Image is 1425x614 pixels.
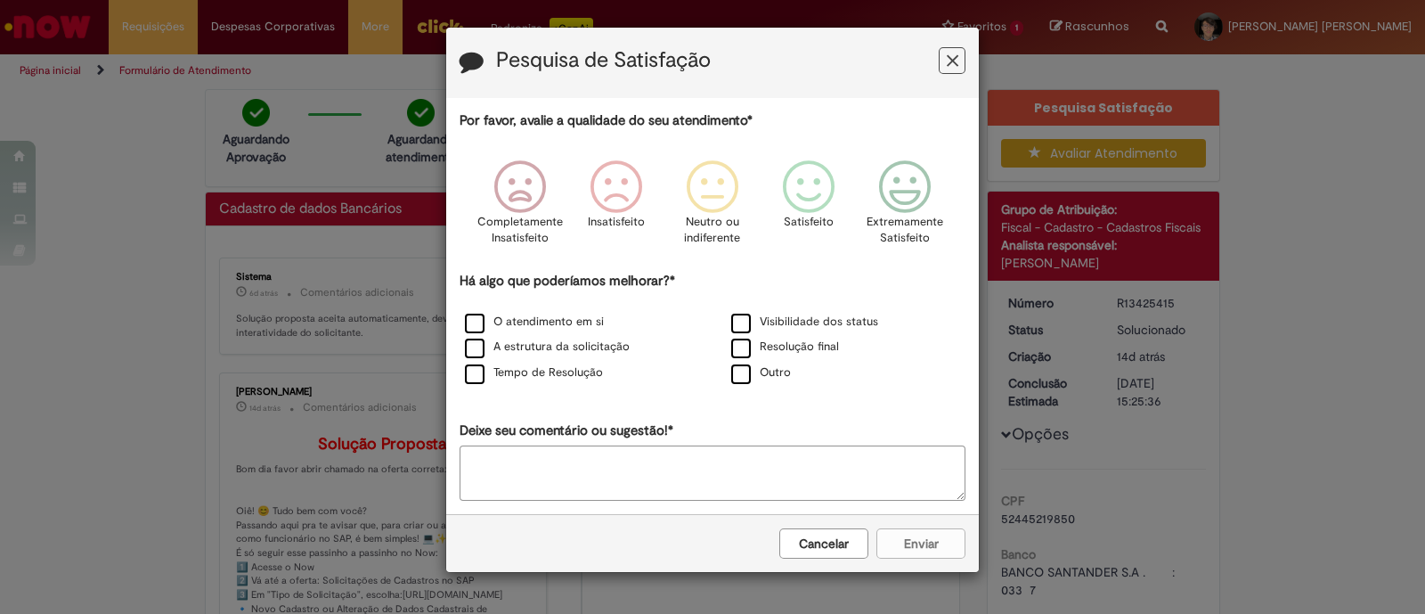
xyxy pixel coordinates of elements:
div: Neutro ou indiferente [667,147,758,269]
label: Resolução final [731,339,839,356]
label: Pesquisa de Satisfação [496,49,711,72]
label: Tempo de Resolução [465,364,603,381]
p: Insatisfeito [588,214,645,231]
p: Neutro ou indiferente [680,214,745,247]
label: O atendimento em si [465,314,604,331]
p: Satisfeito [784,214,834,231]
p: Completamente Insatisfeito [477,214,563,247]
div: Insatisfeito [571,147,662,269]
p: Extremamente Satisfeito [867,214,943,247]
label: A estrutura da solicitação [465,339,630,356]
label: Deixe seu comentário ou sugestão!* [460,422,673,440]
div: Satisfeito [763,147,854,269]
label: Por favor, avalie a qualidade do seu atendimento* [460,111,753,130]
label: Visibilidade dos status [731,314,878,331]
div: Há algo que poderíamos melhorar?* [460,272,965,387]
div: Extremamente Satisfeito [859,147,950,269]
button: Cancelar [779,528,868,559]
label: Outro [731,364,791,381]
div: Completamente Insatisfeito [474,147,565,269]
